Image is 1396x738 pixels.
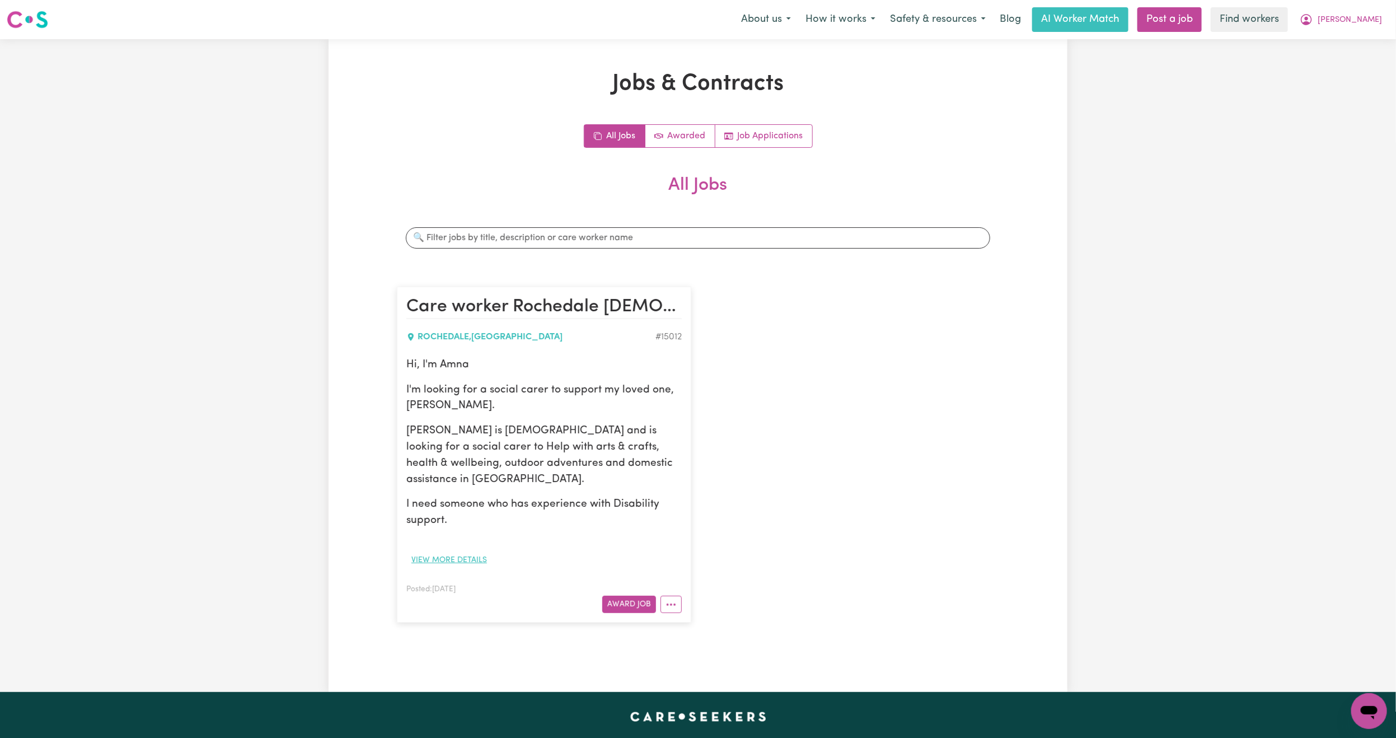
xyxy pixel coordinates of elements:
[645,125,715,147] a: Active jobs
[602,596,656,613] button: Award Job
[630,712,766,721] a: Careseekers home page
[397,175,999,214] h2: All Jobs
[406,382,682,415] p: I'm looking for a social carer to support my loved one, [PERSON_NAME].
[406,552,492,569] button: View more details
[798,8,883,31] button: How it works
[1318,14,1382,26] span: [PERSON_NAME]
[397,71,999,97] h1: Jobs & Contracts
[734,8,798,31] button: About us
[655,330,682,344] div: Job ID #15012
[1137,7,1202,32] a: Post a job
[1032,7,1128,32] a: AI Worker Match
[7,10,48,30] img: Careseekers logo
[1292,8,1389,31] button: My Account
[1211,7,1288,32] a: Find workers
[406,296,682,319] h2: Care worker Rochedale 7yo ASD3
[406,497,682,529] p: I need someone who has experience with Disability support.
[406,423,682,488] p: [PERSON_NAME] is [DEMOGRAPHIC_DATA] and is looking for a social carer to Help with arts & crafts,...
[660,596,682,613] button: More options
[715,125,812,147] a: Job applications
[7,7,48,32] a: Careseekers logo
[406,227,990,249] input: 🔍 Filter jobs by title, description or care worker name
[406,330,655,344] div: ROCHEDALE , [GEOGRAPHIC_DATA]
[883,8,993,31] button: Safety & resources
[406,357,682,373] p: Hi, I'm Amna
[406,586,456,593] span: Posted: [DATE]
[584,125,645,147] a: All jobs
[993,7,1028,32] a: Blog
[1351,693,1387,729] iframe: Button to launch messaging window, conversation in progress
